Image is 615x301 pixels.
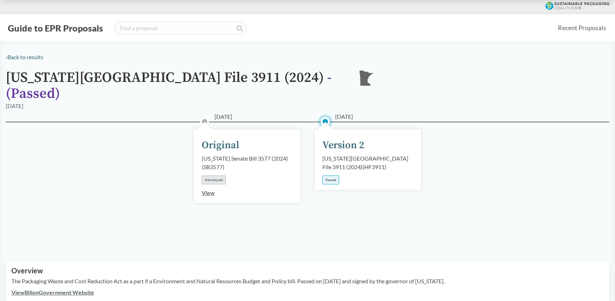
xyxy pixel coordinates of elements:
div: Introduced [202,175,226,184]
a: Recent Proposals [555,20,609,36]
div: [US_STATE] Senate Bill 3577 (2024) ( SB3577 ) [202,154,293,171]
button: Guide to EPR Proposals [6,22,105,34]
h2: Overview [11,267,604,275]
a: ViewBillonGovernment Website [11,289,94,296]
a: View [202,189,215,196]
div: Version 2 [322,138,364,153]
div: Original [202,138,239,153]
span: - ( Passed ) [6,69,332,102]
input: Find a proposal [114,21,247,35]
div: [DATE] [6,102,23,110]
a: ‹Back to results [6,54,43,60]
div: [US_STATE][GEOGRAPHIC_DATA] File 3911 (2024) ( HF3911 ) [322,154,413,171]
p: The Packaging Waste and Cost Reduction Act as a part if a Environment and Natural Resources Budge... [11,277,604,285]
span: [DATE] [214,112,232,121]
div: Passed [322,175,339,184]
h1: [US_STATE][GEOGRAPHIC_DATA] File 3911 (2024) [6,70,347,102]
span: [DATE] [335,112,353,121]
